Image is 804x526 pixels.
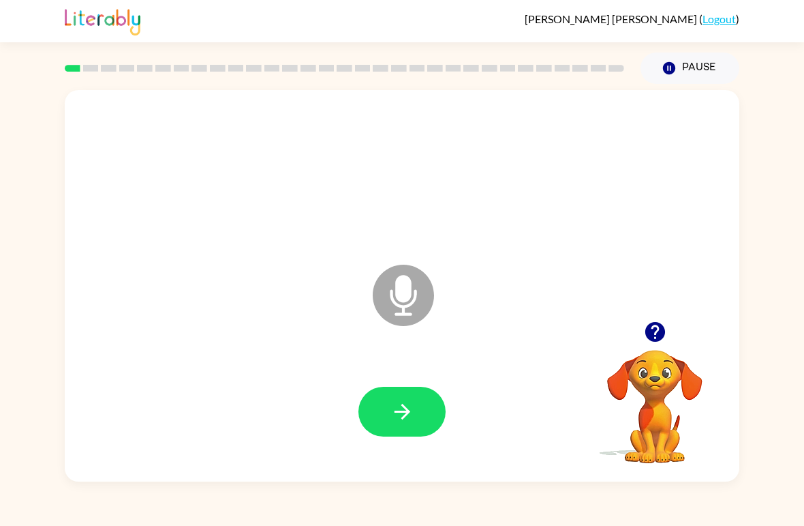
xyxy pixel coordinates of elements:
[65,5,140,35] img: Literably
[525,12,699,25] span: [PERSON_NAME] [PERSON_NAME]
[587,329,723,465] video: Your browser must support playing .mp4 files to use Literably. Please try using another browser.
[640,53,739,84] button: Pause
[702,12,736,25] a: Logout
[525,12,739,25] div: ( )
